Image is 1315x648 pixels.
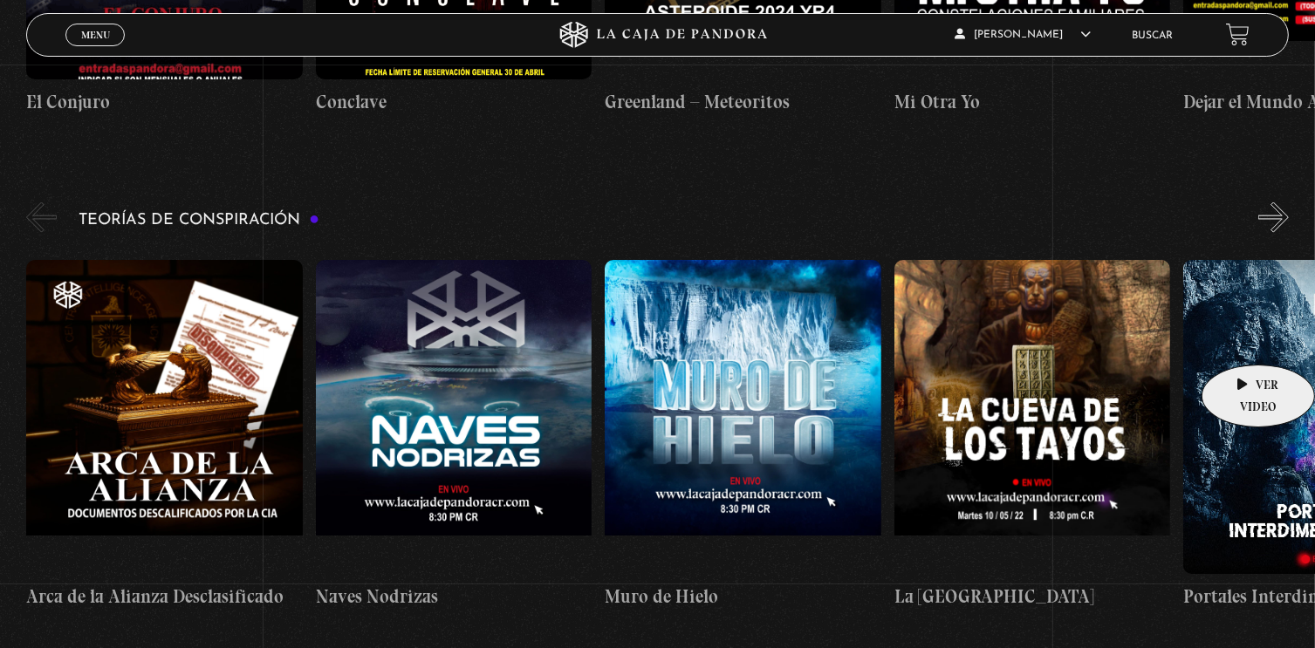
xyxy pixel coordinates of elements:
[81,30,110,40] span: Menu
[605,246,881,624] a: Muro de Hielo
[26,583,303,610] h4: Arca de la Alianza Desclasificado
[894,246,1171,624] a: La [GEOGRAPHIC_DATA]
[316,88,592,116] h4: Conclave
[26,246,303,624] a: Arca de la Alianza Desclasificado
[605,583,881,610] h4: Muro de Hielo
[955,30,1091,40] span: [PERSON_NAME]
[894,583,1171,610] h4: La [GEOGRAPHIC_DATA]
[894,88,1171,116] h4: Mi Otra Yo
[1226,23,1250,46] a: View your shopping cart
[26,202,57,233] button: Previous
[316,246,592,624] a: Naves Nodrizas
[1258,202,1289,233] button: Next
[26,88,303,116] h4: El Conjuro
[1133,31,1174,41] a: Buscar
[605,88,881,116] h4: Greenland – Meteoritos
[75,44,116,57] span: Cerrar
[79,212,319,229] h3: Teorías de Conspiración
[316,583,592,610] h4: Naves Nodrizas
